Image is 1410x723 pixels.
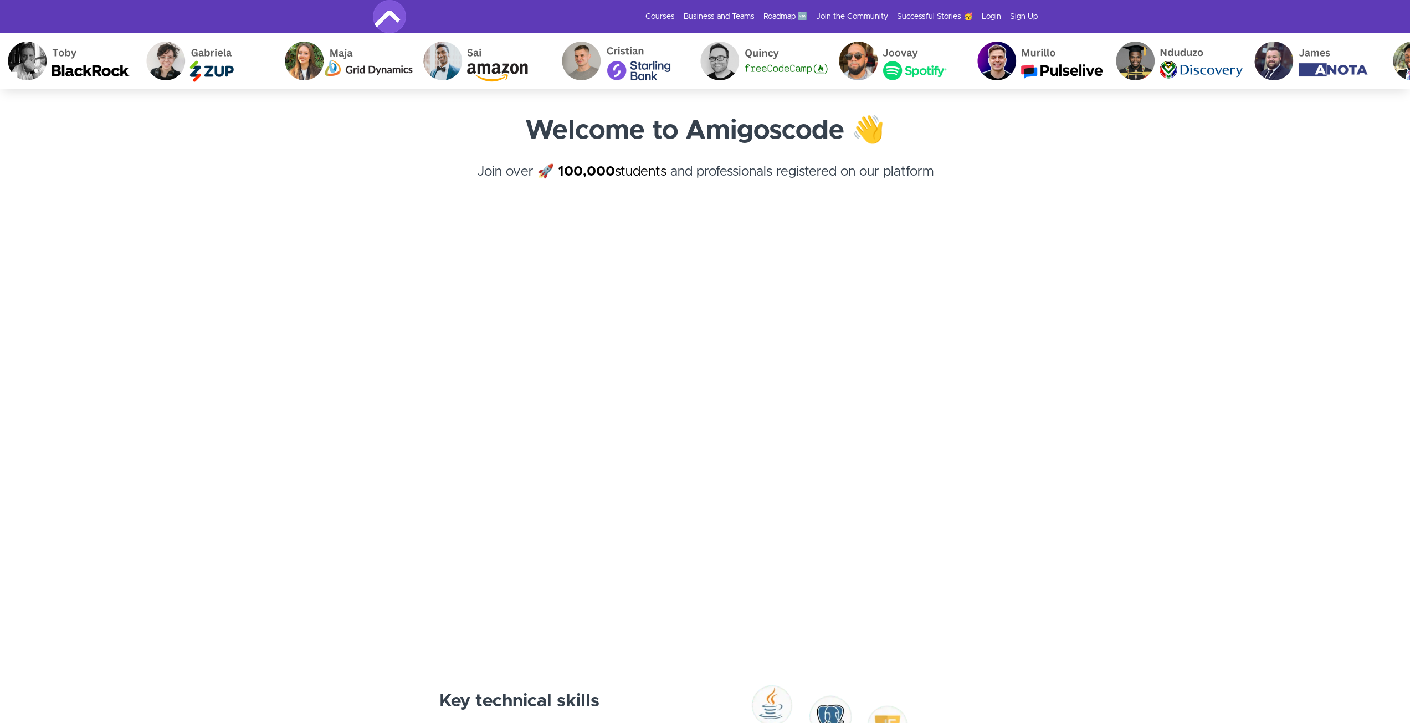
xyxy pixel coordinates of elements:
[416,33,554,89] img: Sai
[558,165,666,178] a: 100,000students
[1108,33,1247,89] img: Nduduzo
[693,33,831,89] img: Quincy
[277,33,416,89] img: Maja
[982,11,1001,22] a: Login
[1010,11,1038,22] a: Sign Up
[1247,33,1385,89] img: James
[684,11,755,22] a: Business and Teams
[816,11,888,22] a: Join the Community
[831,33,970,89] img: Joovay
[558,165,615,178] strong: 100,000
[439,693,599,710] strong: Key technical skills
[897,11,973,22] a: Successful Stories 🥳
[763,11,807,22] a: Roadmap 🆕
[373,239,1038,613] iframe: Video Player
[139,33,277,89] img: Gabriela
[373,162,1038,202] h4: Join over 🚀 and professionals registered on our platform
[970,33,1108,89] img: Murillo
[645,11,675,22] a: Courses
[554,33,693,89] img: Cristian
[525,117,885,144] strong: Welcome to Amigoscode 👋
